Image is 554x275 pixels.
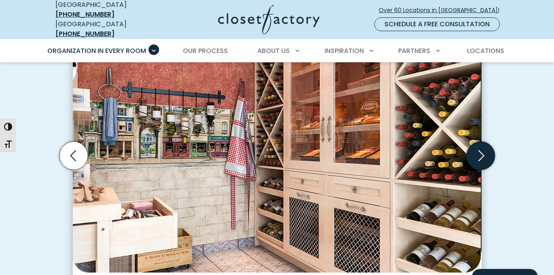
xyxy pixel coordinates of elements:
a: [PHONE_NUMBER] [55,29,115,38]
span: Organization in Every Room [47,46,146,55]
button: Previous slide [56,138,91,173]
span: Locations [467,46,504,55]
span: Over 60 Locations in [GEOGRAPHIC_DATA]! [379,6,506,15]
nav: Primary Menu [42,40,513,62]
a: Over 60 Locations in [GEOGRAPHIC_DATA]! [378,3,506,17]
a: Schedule a Free Consultation [374,17,500,31]
span: Inspiration [325,46,364,55]
a: [PHONE_NUMBER] [55,10,115,19]
button: Next slide [463,138,498,173]
span: Our Process [183,46,228,55]
span: Partners [398,46,430,55]
div: [GEOGRAPHIC_DATA] [55,19,155,39]
span: About Us [257,46,290,55]
img: Custom walk-in pantry with wine storage and humidor. [73,24,481,273]
img: Closet Factory Logo [218,5,320,34]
